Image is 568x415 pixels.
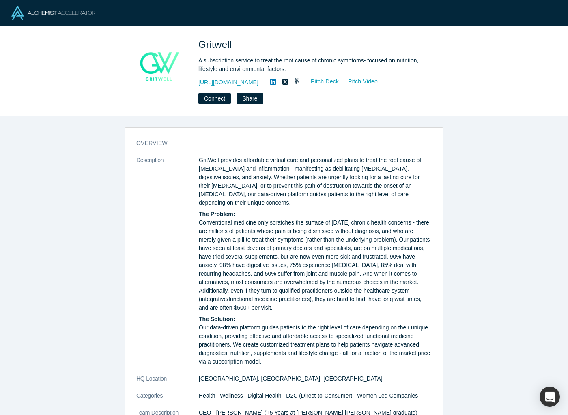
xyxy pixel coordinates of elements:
[136,391,199,409] dt: Categories
[339,77,378,86] a: Pitch Video
[199,316,235,322] strong: The Solution:
[136,139,420,148] h3: overview
[199,315,432,366] p: Our data-driven platform guides patients to the right level of care depending on their unique con...
[198,56,426,73] div: A subscription service to treat the root cause of chronic symptoms- focused on nutrition, lifesty...
[199,156,432,207] p: GritWell provides affordable virtual care and personalized plans to treat the root cause of [MEDI...
[136,374,199,391] dt: HQ Location
[237,93,263,104] button: Share
[199,392,418,399] span: Health · Wellness · Digital Health · D2C (Direct-to-Consumer) · Women Led Companies
[198,78,258,87] a: [URL][DOMAIN_NAME]
[199,210,432,312] p: Conventional medicine only scratches the surface of [DATE] chronic health concerns - there are mi...
[302,77,339,86] a: Pitch Deck
[198,93,231,104] button: Connect
[199,374,432,383] dd: [GEOGRAPHIC_DATA], [GEOGRAPHIC_DATA], [GEOGRAPHIC_DATA]
[199,211,235,217] strong: The Problem:
[136,156,199,374] dt: Description
[198,39,235,50] span: Gritwell
[130,37,187,94] img: Gritwell's Logo
[11,6,95,20] img: Alchemist Logo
